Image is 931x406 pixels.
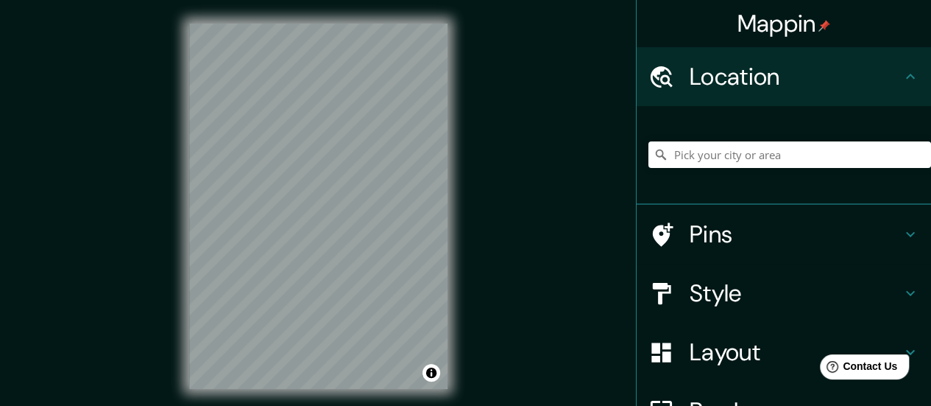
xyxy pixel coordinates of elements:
canvas: Map [189,24,447,389]
h4: Style [690,279,902,308]
iframe: Help widget launcher [800,349,915,390]
div: Location [637,47,931,106]
div: Style [637,264,931,323]
div: Layout [637,323,931,382]
input: Pick your city or area [648,141,931,168]
h4: Layout [690,337,902,367]
button: Toggle attribution [422,364,440,382]
h4: Pins [690,220,902,249]
img: pin-icon.png [818,20,830,32]
h4: Location [690,62,902,91]
h4: Mappin [737,9,831,38]
div: Pins [637,205,931,264]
